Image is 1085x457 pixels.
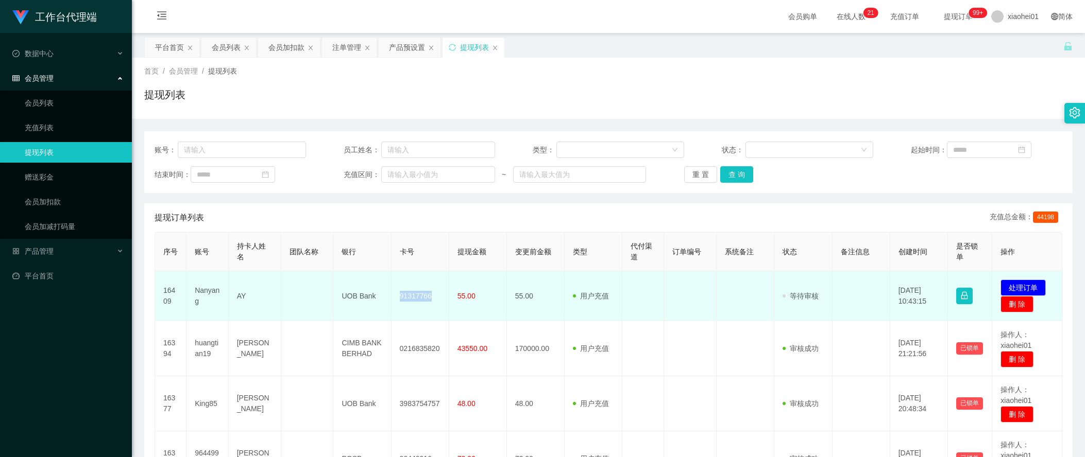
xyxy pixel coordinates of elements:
span: 代付渠道 [631,242,652,261]
a: 工作台代理端 [12,12,97,21]
span: 产品管理 [12,247,54,255]
td: 55.00 [507,271,565,321]
span: 创建时间 [898,248,927,256]
p: 1 [871,8,874,18]
div: 平台首页 [155,38,184,57]
input: 请输入 [178,142,306,158]
td: 16394 [155,321,187,376]
a: 图标: dashboard平台首页 [12,266,124,286]
span: 订单编号 [672,248,701,256]
div: 充值总金额： [990,212,1062,224]
h1: 工作台代理端 [35,1,97,33]
td: UOB Bank [333,376,391,431]
span: 账号： [155,145,178,155]
button: 已锁单 [956,342,983,355]
span: 55.00 [457,292,476,300]
a: 会员加扣款 [25,191,124,212]
div: 会员列表 [212,38,241,57]
i: 图标: close [308,45,314,51]
td: 0216835820 [392,321,449,376]
span: 员工姓名： [344,145,381,155]
span: ~ [495,169,513,180]
span: 状态 [783,248,797,256]
span: 卡号 [400,248,414,256]
span: 操作 [1001,248,1015,256]
span: / [202,67,204,75]
button: 删 除 [1001,406,1033,423]
span: 团队名称 [290,248,318,256]
td: huangtian19 [187,321,229,376]
span: 操作人：xiaohei01 [1001,330,1031,349]
span: 会员管理 [169,67,198,75]
span: 提现订单列表 [155,212,204,224]
img: logo.9652507e.png [12,10,29,25]
input: 请输入 [381,142,495,158]
td: 48.00 [507,376,565,431]
button: 查 询 [720,166,753,183]
span: 变更前金额 [515,248,551,256]
div: 产品预设置 [389,38,425,57]
span: 状态： [722,145,745,155]
button: 重 置 [684,166,717,183]
span: 用户充值 [573,344,609,353]
span: 账号 [195,248,209,256]
td: 16377 [155,376,187,431]
sup: 21 [863,8,878,18]
h1: 提现列表 [144,87,185,102]
button: 处理订单 [1001,279,1046,296]
a: 赠送彩金 [25,167,124,187]
span: 类型： [533,145,556,155]
td: [DATE] 10:43:15 [890,271,948,321]
span: 结束时间： [155,169,191,180]
span: 审核成功 [783,399,819,408]
td: [DATE] 21:21:56 [890,321,948,376]
td: UOB Bank [333,271,391,321]
td: Nanyang [187,271,229,321]
button: 已锁单 [956,397,983,410]
input: 请输入最小值为 [381,166,495,183]
span: 提现金额 [457,248,486,256]
i: 图标: menu-fold [144,1,179,33]
td: 91317766 [392,271,449,321]
span: 充值区间： [344,169,381,180]
i: 图标: appstore-o [12,248,20,255]
span: 备注信息 [841,248,870,256]
a: 提现列表 [25,142,124,163]
span: 首页 [144,67,159,75]
div: 会员加扣款 [268,38,304,57]
td: [DATE] 20:48:34 [890,376,948,431]
button: 删 除 [1001,296,1033,312]
span: 用户充值 [573,292,609,300]
td: 16409 [155,271,187,321]
i: 图标: setting [1069,107,1080,118]
input: 请输入最大值为 [513,166,647,183]
p: 2 [867,8,871,18]
div: 提现列表 [460,38,489,57]
i: 图标: close [492,45,498,51]
div: 注单管理 [332,38,361,57]
i: 图标: unlock [1063,42,1073,51]
i: 图标: check-circle-o [12,50,20,57]
a: 会员列表 [25,93,124,113]
a: 充值列表 [25,117,124,138]
button: 图标: lock [956,288,973,304]
button: 删 除 [1001,351,1033,367]
td: [PERSON_NAME] [229,376,281,431]
span: 起始时间： [911,145,947,155]
i: 图标: down [861,147,867,154]
i: 图标: sync [449,44,456,51]
td: [PERSON_NAME] [229,321,281,376]
td: 3983754757 [392,376,449,431]
td: 170000.00 [507,321,565,376]
i: 图标: global [1051,13,1058,20]
span: 审核成功 [783,344,819,353]
i: 图标: calendar [262,171,269,178]
td: CIMB BANK BERHAD [333,321,391,376]
sup: 942 [969,8,987,18]
span: 提现列表 [208,67,237,75]
span: 用户充值 [573,399,609,408]
span: 序号 [163,248,178,256]
i: 图标: close [428,45,434,51]
i: 图标: close [187,45,193,51]
span: 数据中心 [12,49,54,58]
